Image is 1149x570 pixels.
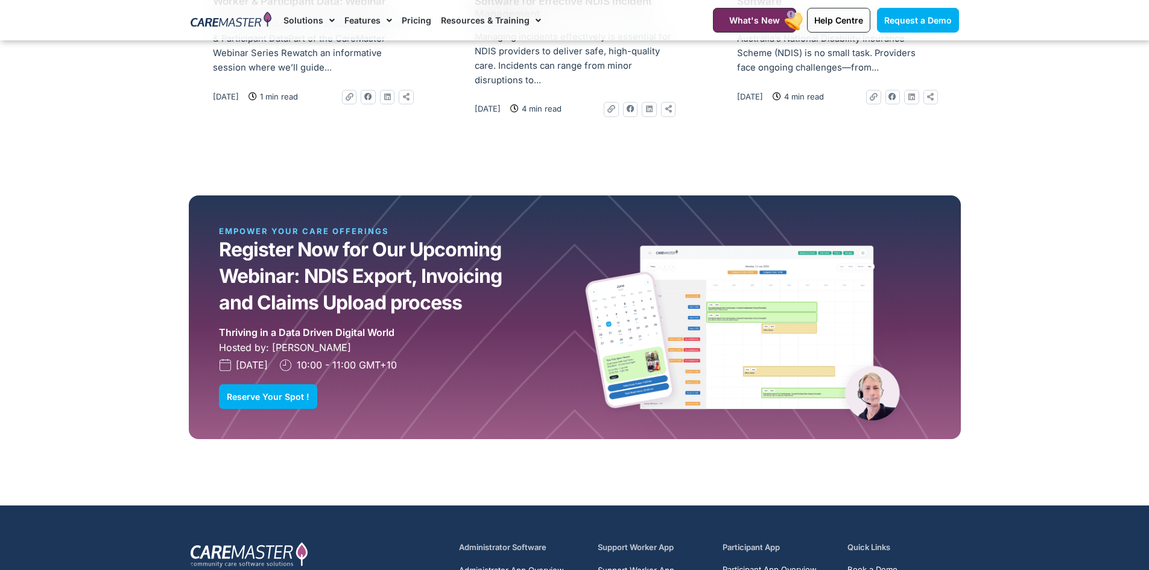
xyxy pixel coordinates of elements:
[459,542,584,553] h5: Administrator Software
[227,392,309,401] span: Reserve Your Spot !
[475,30,674,87] p: Managing incidents effectively is essential for NDIS providers to deliver safe, high-quality care...
[814,15,863,25] span: Help Centre
[191,542,308,568] img: CareMaster Logo Part
[877,8,959,33] a: Request a Demo
[219,226,439,236] div: EMPOWER YOUR CARE OFFERINGS
[575,226,931,464] img: CareMaster Group Discussion
[257,90,298,103] span: 1 min read
[475,102,501,115] a: [DATE]
[219,236,513,317] h2: Register Now for Our Upcoming Webinar: NDIS Export, Invoicing and Claims Upload process
[781,90,824,103] span: 4 min read
[219,325,394,340] div: Thriving in a Data Driven Digital World
[729,15,780,25] span: What's New
[519,102,562,115] span: 4 min read
[807,8,870,33] a: Help Centre
[213,92,239,101] time: [DATE]
[475,104,501,113] time: [DATE]
[847,542,958,553] h5: Quick Links
[713,8,796,33] a: What's New
[280,358,397,372] a: 10:00 - 11:00 GMT+10
[213,90,239,103] a: [DATE]
[213,17,412,75] p: Advanced Reporting of Transactions, Worker & Participant DataPart of the CareMaster Webinar Serie...
[598,542,709,553] h5: Support Worker App
[219,358,268,372] a: [DATE]
[723,542,834,553] h5: Participant App
[737,90,763,103] a: [DATE]
[219,340,575,355] div: Hosted by: [PERSON_NAME]
[737,17,936,75] p: Managing a disability support workforce under Australia’s National Disability Insurance Scheme (N...
[191,11,272,30] img: CareMaster Logo
[737,92,763,101] time: [DATE]
[884,15,952,25] span: Request a Demo
[219,384,317,409] a: Reserve Your Spot !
